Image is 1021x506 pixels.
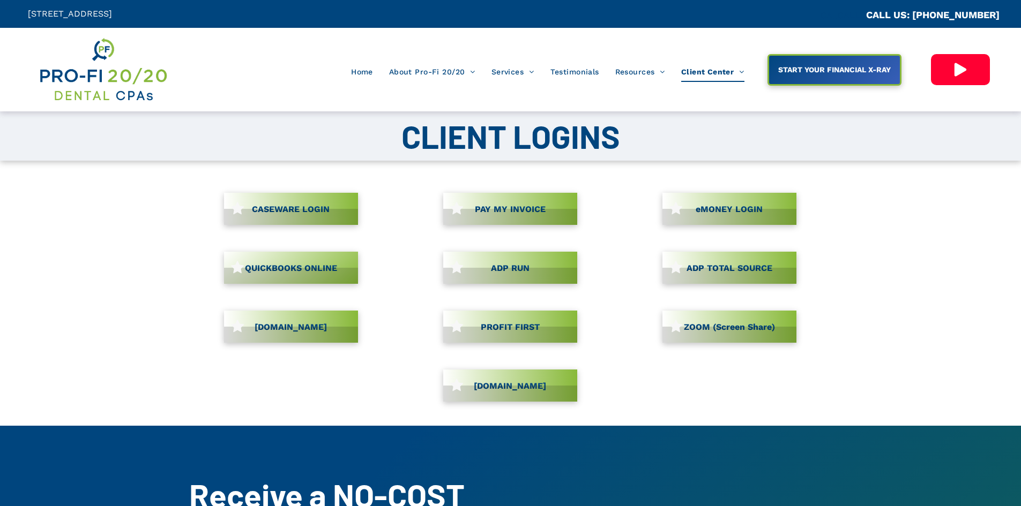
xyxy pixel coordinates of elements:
span: [DOMAIN_NAME] [470,375,550,396]
a: Client Center [673,62,752,82]
a: About Pro-Fi 20/20 [381,62,483,82]
a: PROFIT FIRST [443,311,577,343]
span: PAY MY INVOICE [471,199,549,220]
span: ADP RUN [487,258,533,278]
a: CALL US: [PHONE_NUMBER] [866,9,1000,20]
span: ADP TOTAL SOURCE [683,258,776,278]
span: PROFIT FIRST [477,316,543,337]
a: Home [343,62,381,82]
span: CASEWARE LOGIN [248,199,333,220]
span: ZOOM (Screen Share) [680,316,779,337]
a: eMONEY LOGIN [662,193,796,225]
a: Services [483,62,542,82]
span: eMONEY LOGIN [692,199,766,220]
span: [DOMAIN_NAME] [251,316,331,337]
img: Get Dental CPA Consulting, Bookkeeping, & Bank Loans [38,36,168,103]
a: [DOMAIN_NAME] [443,369,577,402]
span: CLIENT LOGINS [401,117,620,155]
span: [STREET_ADDRESS] [28,9,112,19]
a: PAY MY INVOICE [443,193,577,225]
span: CA::CALLC [821,10,866,20]
a: Resources [607,62,673,82]
a: [DOMAIN_NAME] [224,311,358,343]
span: START YOUR FINANCIAL X-RAY [774,60,895,79]
a: START YOUR FINANCIAL X-RAY [767,54,901,86]
span: QUICKBOOKS ONLINE [241,258,341,278]
a: ADP TOTAL SOURCE [662,252,796,284]
a: Testimonials [542,62,607,82]
a: ZOOM (Screen Share) [662,311,796,343]
a: QUICKBOOKS ONLINE [224,252,358,284]
a: CASEWARE LOGIN [224,193,358,225]
a: ADP RUN [443,252,577,284]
